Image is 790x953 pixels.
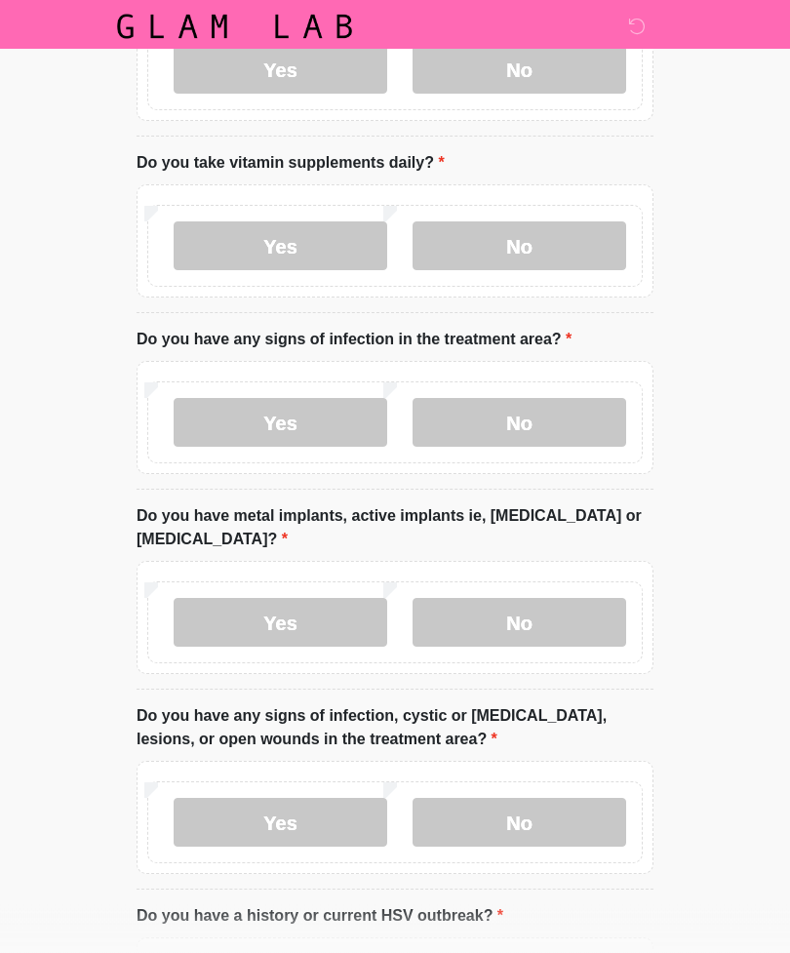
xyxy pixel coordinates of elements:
label: Do you have a history or current HSV outbreak? [137,905,503,929]
label: No [413,799,626,848]
label: Yes [174,399,387,448]
img: Glam Lab Logo [117,15,352,39]
label: No [413,599,626,648]
label: No [413,46,626,95]
label: No [413,222,626,271]
label: Yes [174,46,387,95]
label: Do you take vitamin supplements daily? [137,152,445,176]
label: Yes [174,222,387,271]
label: Do you have any signs of infection, cystic or [MEDICAL_DATA], lesions, or open wounds in the trea... [137,705,653,752]
label: Do you have any signs of infection in the treatment area? [137,329,572,352]
label: Yes [174,799,387,848]
label: Do you have metal implants, active implants ie, [MEDICAL_DATA] or [MEDICAL_DATA]? [137,505,653,552]
label: No [413,399,626,448]
label: Yes [174,599,387,648]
